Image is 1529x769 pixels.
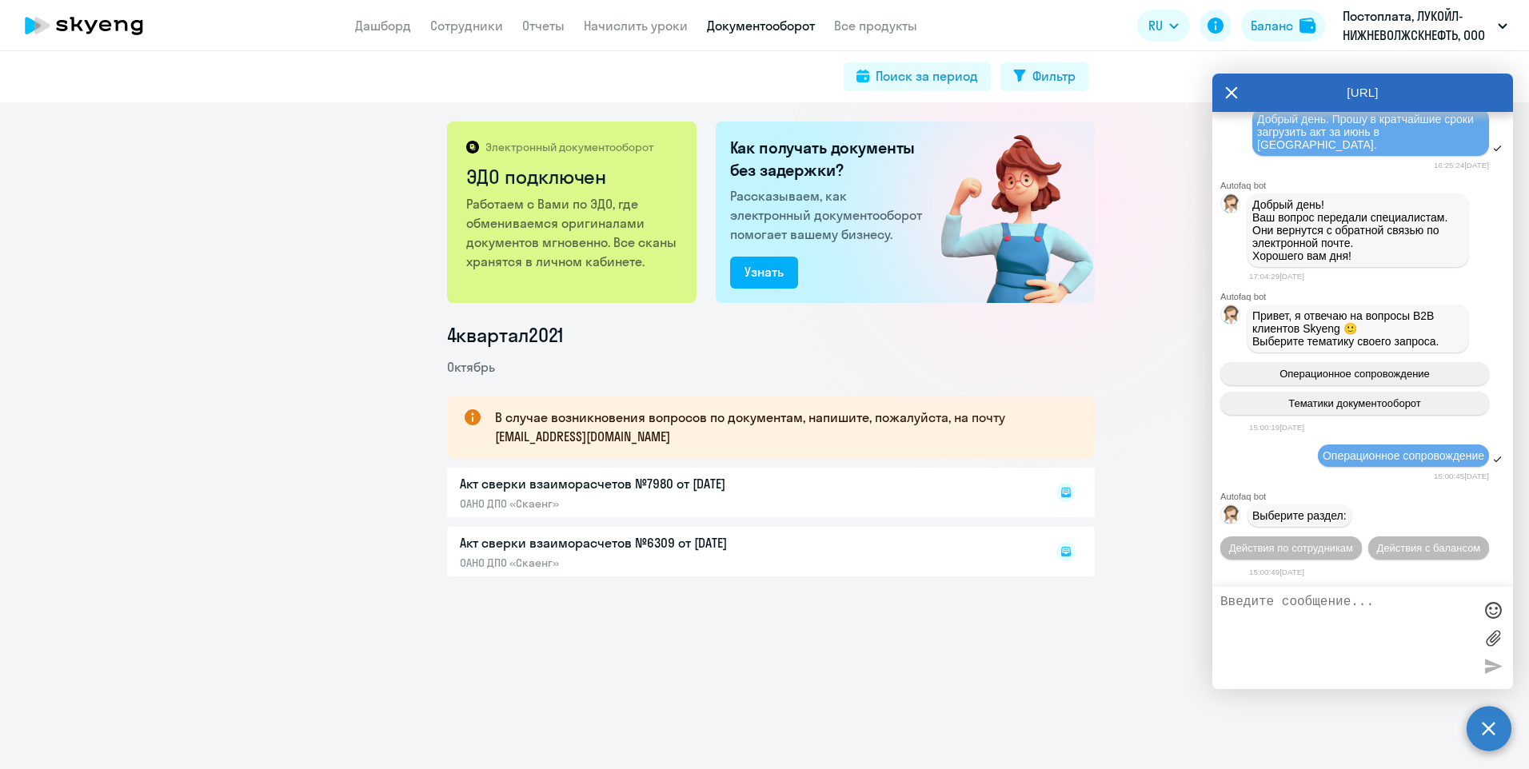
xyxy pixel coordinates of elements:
[355,18,411,34] a: Дашборд
[1252,249,1463,262] p: Хорошего вам дня!
[1323,449,1484,462] span: Операционное сопровождение
[447,322,1095,348] li: 4 квартал 2021
[1221,305,1241,329] img: bot avatar
[1229,542,1353,554] span: Действия по сотрудникам
[1249,568,1304,576] time: 15:00:49[DATE]
[876,66,978,86] div: Поиск за период
[1481,626,1505,650] label: Лимит 10 файлов
[707,18,815,34] a: Документооборот
[1220,362,1489,385] button: Операционное сопровождение
[1252,211,1463,224] p: Ваш вопрос передали специалистам.
[1434,161,1489,169] time: 16:25:24[DATE]
[485,140,653,154] p: Электронный документооборот
[1249,272,1304,281] time: 17:04:29[DATE]
[447,359,495,375] span: Октябрь
[834,18,917,34] a: Все продукты
[1220,292,1513,301] div: Autofaq bot
[1252,224,1463,249] p: Они вернутся с обратной связью по электронной почте.
[430,18,503,34] a: Сотрудники
[1137,10,1190,42] button: RU
[915,122,1095,303] img: connected
[1221,194,1241,217] img: bot avatar
[1241,10,1325,42] button: Балансbalance
[1252,198,1463,211] p: Добрый день!
[844,62,991,91] button: Поиск за период
[1257,113,1477,151] span: Добрый день. Прошу в кратчайшие сроки загрузить акт за июнь в [GEOGRAPHIC_DATA].
[1335,6,1515,45] button: Постоплата, ЛУКОЙЛ-НИЖНЕВОЛЖСКНЕФТЬ, ООО
[730,137,928,181] h2: Как получать документы без задержки?
[1252,309,1439,348] span: Привет, я отвечаю на вопросы B2B клиентов Skyeng 🙂 Выберите тематику своего запроса.
[730,257,798,289] button: Узнать
[1000,62,1088,91] button: Фильтр
[745,262,784,281] div: Узнать
[1368,536,1489,560] button: Действия с балансом
[1279,368,1430,380] span: Операционное сопровождение
[1299,18,1315,34] img: balance
[1343,6,1491,45] p: Постоплата, ЛУКОЙЛ-НИЖНЕВОЛЖСКНЕФТЬ, ООО
[1249,423,1304,432] time: 15:00:19[DATE]
[1032,66,1076,86] div: Фильтр
[1288,397,1421,409] span: Тематики документооборот
[1220,392,1489,415] button: Тематики документооборот
[466,194,680,271] p: Работаем с Вами по ЭДО, где обмениваемся оригиналами документов мгновенно. Все сканы хранятся в л...
[584,18,688,34] a: Начислить уроки
[1434,472,1489,480] time: 15:00:45[DATE]
[466,164,680,189] h2: ЭДО подключен
[1376,542,1480,554] span: Действия с балансом
[1148,16,1163,35] span: RU
[730,186,928,244] p: Рассказываем, как электронный документооборот помогает вашему бизнесу.
[1252,509,1347,522] span: Выберите раздел:
[1220,181,1513,190] div: Autofaq bot
[1220,492,1513,501] div: Autofaq bot
[495,408,1066,446] p: В случае возникновения вопросов по документам, напишите, пожалуйста, на почту [EMAIL_ADDRESS][DOM...
[522,18,565,34] a: Отчеты
[1221,505,1241,528] img: bot avatar
[1251,16,1293,35] div: Баланс
[1220,536,1362,560] button: Действия по сотрудникам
